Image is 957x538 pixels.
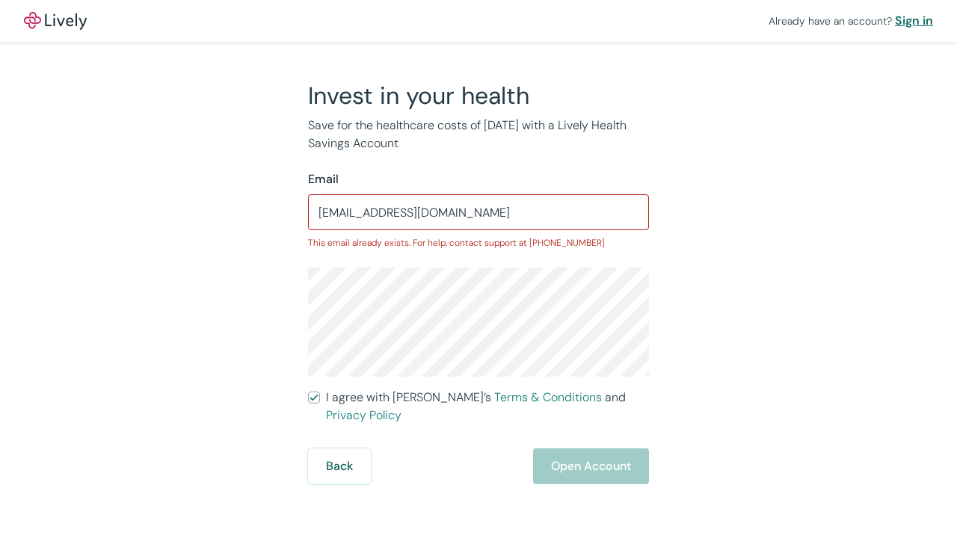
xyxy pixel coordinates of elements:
a: Privacy Policy [326,407,401,423]
img: Lively [24,12,87,30]
p: This email already exists. For help, contact support at [PHONE_NUMBER] [308,236,649,250]
a: Sign in [895,12,933,30]
span: I agree with [PERSON_NAME]’s and [326,389,649,424]
button: Back [308,448,371,484]
a: Terms & Conditions [494,389,602,405]
div: Already have an account? [769,12,933,30]
label: Email [308,170,339,188]
h2: Invest in your health [308,81,649,111]
a: LivelyLively [24,12,87,30]
p: Save for the healthcare costs of [DATE] with a Lively Health Savings Account [308,117,649,152]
